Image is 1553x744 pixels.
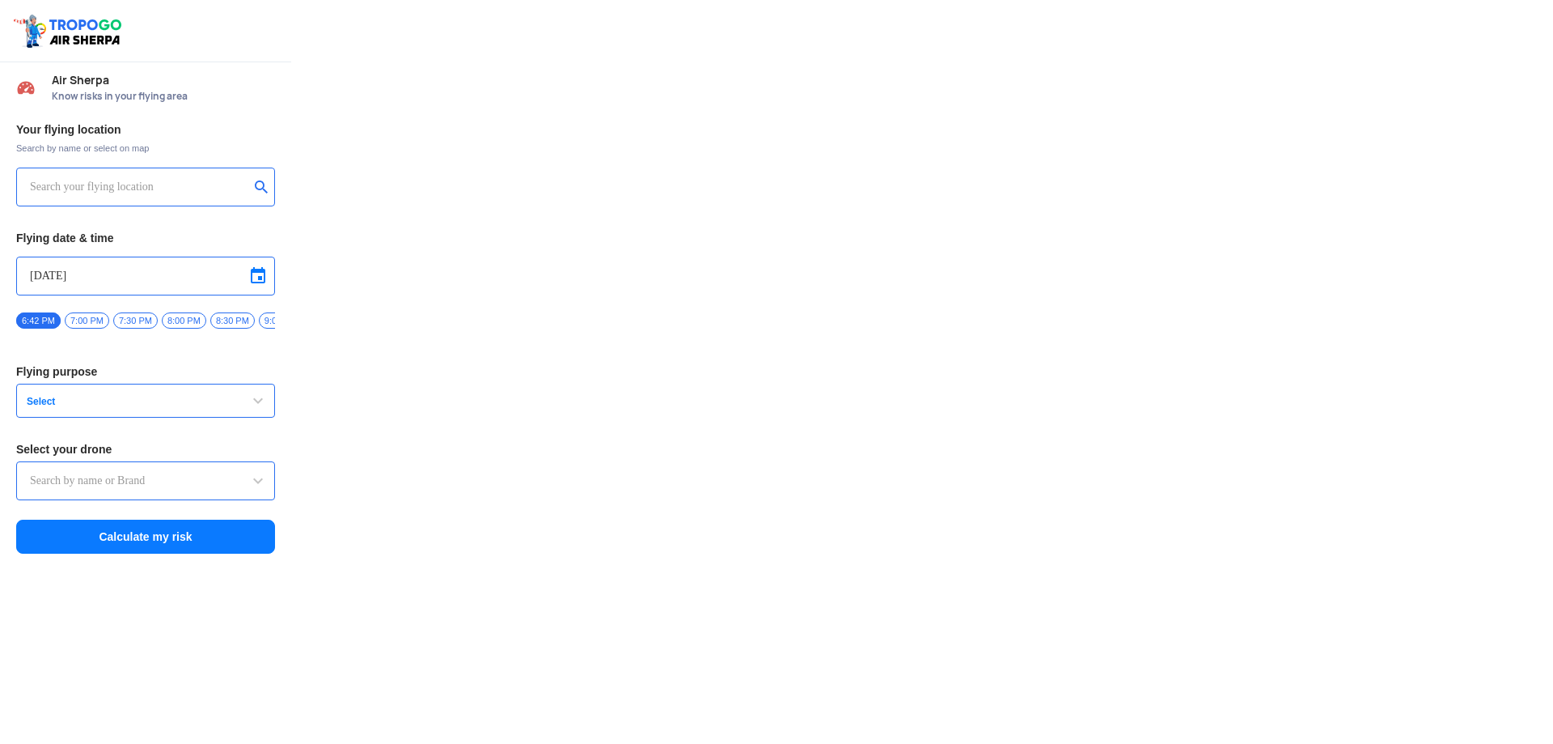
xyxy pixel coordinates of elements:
[113,312,158,329] span: 7:30 PM
[16,124,275,135] h3: Your flying location
[30,177,249,197] input: Search your flying location
[16,232,275,244] h3: Flying date & time
[16,78,36,97] img: Risk Scores
[16,520,275,554] button: Calculate my risk
[210,312,255,329] span: 8:30 PM
[52,90,275,103] span: Know risks in your flying area
[16,444,275,455] h3: Select your drone
[12,12,127,49] img: ic_tgdronemaps.svg
[65,312,109,329] span: 7:00 PM
[16,366,275,377] h3: Flying purpose
[162,312,206,329] span: 8:00 PM
[30,471,261,491] input: Search by name or Brand
[16,142,275,155] span: Search by name or select on map
[20,395,222,408] span: Select
[259,312,303,329] span: 9:00 PM
[30,266,261,286] input: Select Date
[52,74,275,87] span: Air Sherpa
[16,384,275,418] button: Select
[16,312,61,329] span: 6:42 PM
